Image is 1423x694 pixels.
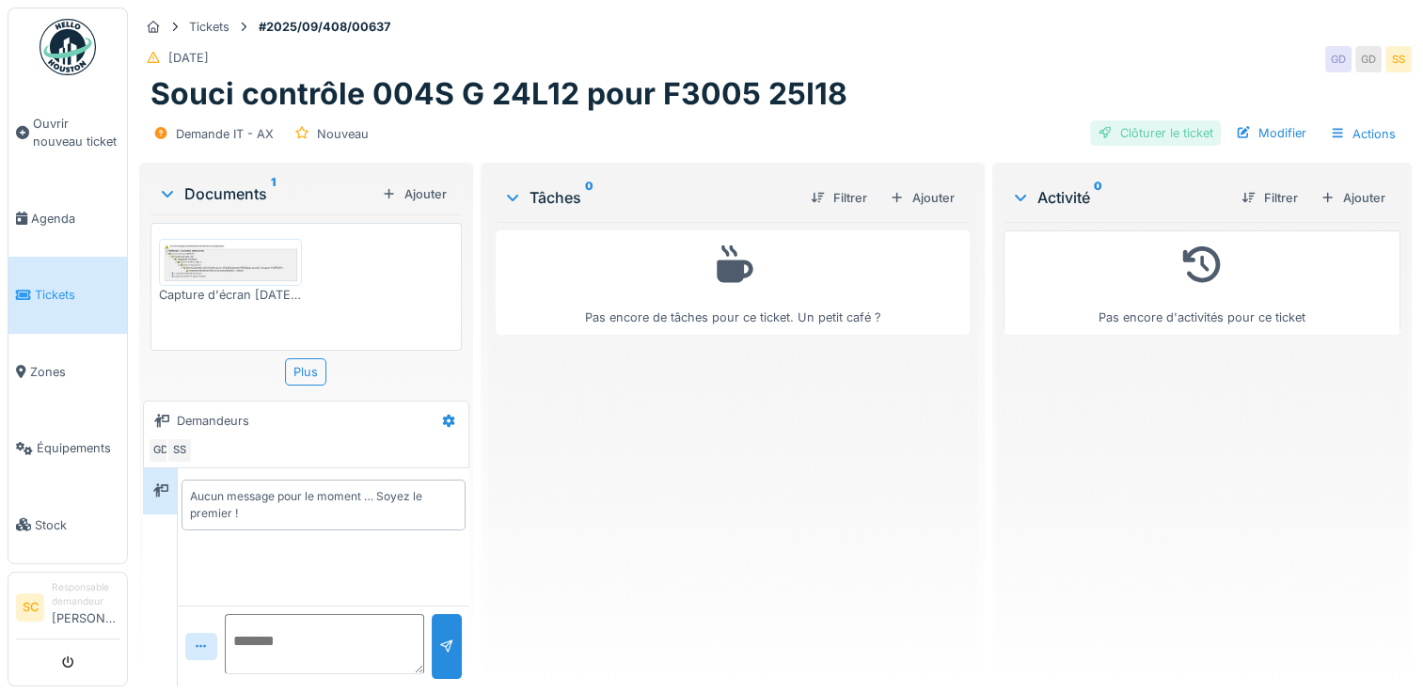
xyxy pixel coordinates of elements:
[176,125,274,143] div: Demande IT - AX
[882,185,962,211] div: Ajouter
[374,181,454,207] div: Ajouter
[31,210,119,228] span: Agenda
[40,19,96,75] img: Badge_color-CXgf-gQk.svg
[1228,120,1314,146] div: Modifier
[1313,185,1393,211] div: Ajouter
[8,257,127,333] a: Tickets
[8,410,127,486] a: Équipements
[166,437,193,464] div: SS
[52,580,119,609] div: Responsable demandeur
[35,516,119,534] span: Stock
[52,580,119,635] li: [PERSON_NAME]
[150,76,847,112] h1: Souci contrôle 004S G 24L12 pour F3005 25I18
[1016,239,1388,326] div: Pas encore d'activités pour ce ticket
[16,580,119,639] a: SC Responsable demandeur[PERSON_NAME]
[190,488,457,522] div: Aucun message pour le moment … Soyez le premier !
[37,439,119,457] span: Équipements
[317,125,369,143] div: Nouveau
[158,182,374,205] div: Documents
[503,186,796,209] div: Tâches
[1355,46,1382,72] div: GD
[164,244,297,281] img: f2k72ehbc4kdwr42y43hwmx1xpdv
[285,358,326,386] div: Plus
[251,18,398,36] strong: #2025/09/408/00637
[8,334,127,410] a: Zones
[1011,186,1226,209] div: Activité
[159,286,302,304] div: Capture d'écran [DATE] 130257.png
[8,181,127,257] a: Agenda
[1385,46,1412,72] div: SS
[585,186,593,209] sup: 0
[1234,185,1305,211] div: Filtrer
[1321,120,1404,148] div: Actions
[1325,46,1352,72] div: GD
[508,239,957,326] div: Pas encore de tâches pour ce ticket. Un petit café ?
[1094,186,1102,209] sup: 0
[168,49,209,67] div: [DATE]
[16,593,44,622] li: SC
[271,182,276,205] sup: 1
[177,412,249,430] div: Demandeurs
[33,115,119,150] span: Ouvrir nouveau ticket
[8,86,127,181] a: Ouvrir nouveau ticket
[1090,120,1221,146] div: Clôturer le ticket
[30,363,119,381] span: Zones
[189,18,229,36] div: Tickets
[8,486,127,562] a: Stock
[148,437,174,464] div: GD
[803,185,875,211] div: Filtrer
[35,286,119,304] span: Tickets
